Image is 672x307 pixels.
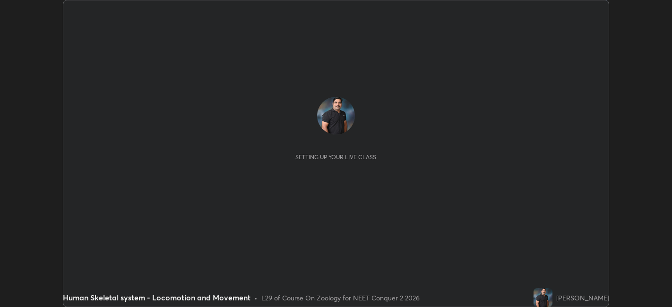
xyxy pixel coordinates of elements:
[295,153,376,161] div: Setting up your live class
[63,292,250,303] div: Human Skeletal system - Locomotion and Movement
[556,293,609,303] div: [PERSON_NAME]
[317,97,355,135] img: 0d51a949ae1246ebace575b2309852f0.jpg
[534,288,552,307] img: 0d51a949ae1246ebace575b2309852f0.jpg
[261,293,420,303] div: L29 of Course On Zoology for NEET Conquer 2 2026
[254,293,258,303] div: •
